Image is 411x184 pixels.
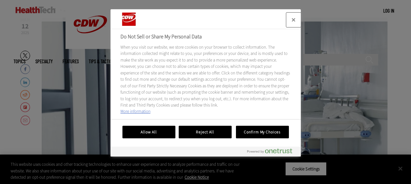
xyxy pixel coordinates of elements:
div: Company Logo [120,13,160,26]
button: Close [286,13,301,27]
div: Do Not Sell or Share My Personal Data [111,9,301,157]
button: Allow All [122,126,175,138]
img: Powered by OneTrust Opens in a new Tab [247,148,292,154]
button: Confirm My Choices [236,126,289,138]
img: Company Logo [120,13,153,26]
a: More information about your privacy, opens in a new tab [120,109,151,114]
h2: Do Not Sell or Share My Personal Data [120,33,290,41]
a: Powered by OneTrust Opens in a new Tab [247,148,297,157]
button: Reject All [179,126,232,138]
div: When you visit our website, we store cookies on your browser to collect information. The informat... [120,44,290,115]
div: Preference center [111,9,301,157]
